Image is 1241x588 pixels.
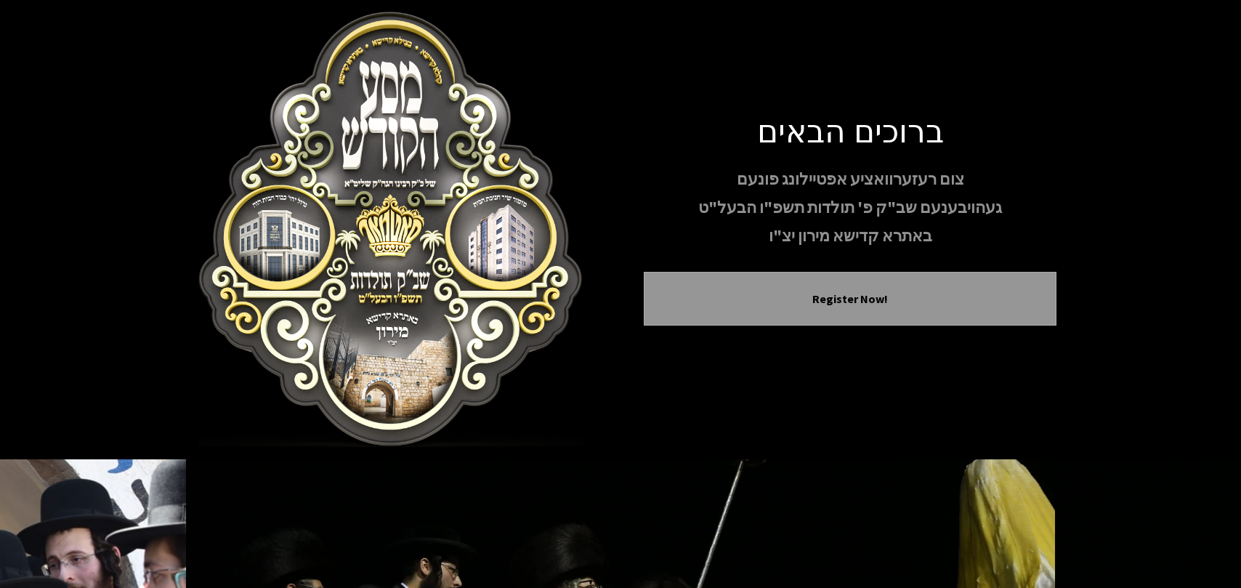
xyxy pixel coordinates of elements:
button: Register Now! [662,290,1038,307]
p: באתרא קדישא מירון יצ"ו [644,223,1056,249]
p: געהויבענעם שב"ק פ' תולדות תשפ"ו הבעל"ט [644,195,1056,220]
h1: ברוכים הבאים [644,110,1056,149]
img: Meron Toldos Logo [185,12,597,448]
p: צום רעזערוואציע אפטיילונג פונעם [644,166,1056,192]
